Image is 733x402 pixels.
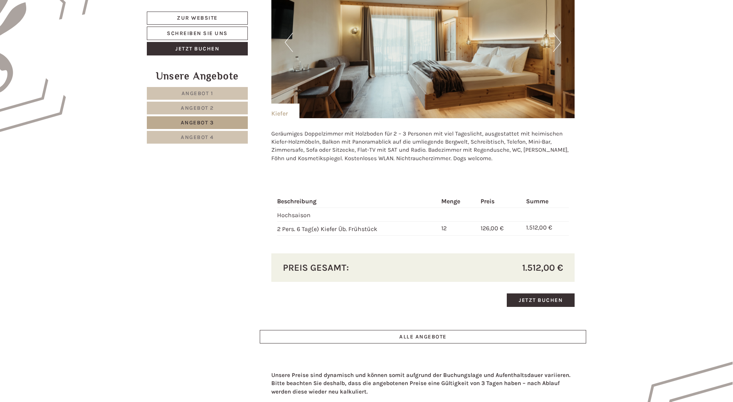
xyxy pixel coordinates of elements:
span: Angebot 1 [182,90,214,97]
td: 1.512,00 € [523,221,569,235]
div: Preis gesamt: [277,261,423,274]
span: Angebot 4 [181,134,214,141]
th: Beschreibung [277,196,439,208]
small: 07:21 [12,37,125,43]
span: 1.512,00 € [522,261,563,274]
div: Guten Tag, wie können wir Ihnen helfen? [6,21,129,44]
span: 126,00 € [481,224,504,232]
div: Hotel B&B Feldmessner [12,22,125,28]
button: Previous [285,33,293,52]
p: Geräumiges Doppelzimmer mit Holzboden für 2 – 3 Personen mit viel Tageslicht, ausgestattet mit he... [271,130,575,163]
span: Angebot 2 [181,105,214,111]
td: Hochsaison [277,208,439,222]
div: Kiefer [271,104,299,118]
a: Zur Website [147,12,248,25]
a: ALLE ANGEBOTE [260,330,587,343]
th: Menge [438,196,477,208]
button: Senden [254,203,303,216]
a: Jetzt buchen [147,42,248,55]
span: Angebot 3 [181,119,214,126]
th: Preis [477,196,523,208]
strong: Unsere Preise sind dynamisch und können somit aufgrund der Buchungslage und Aufenthaltsdauer vari... [271,372,570,395]
div: Montag [135,6,168,19]
a: Jetzt buchen [507,293,575,307]
a: Schreiben Sie uns [147,27,248,40]
td: 12 [438,221,477,235]
th: Summe [523,196,569,208]
div: Unsere Angebote [147,69,248,83]
button: Next [553,33,561,52]
td: 2 Pers. 6 Tag(e) Kiefer Üb. Frühstück [277,221,439,235]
